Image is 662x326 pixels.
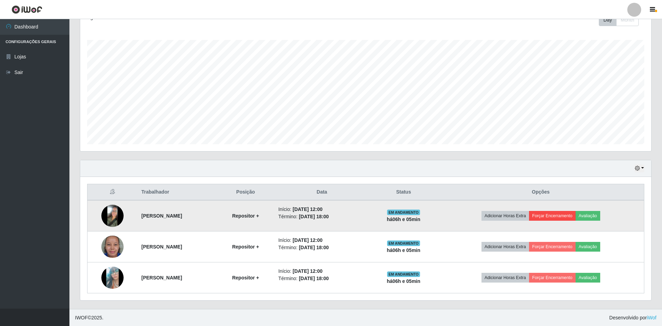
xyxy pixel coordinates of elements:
button: Adicionar Horas Extra [481,273,529,283]
button: Adicionar Horas Extra [481,242,529,252]
li: Término: [278,244,366,251]
time: [DATE] 18:00 [299,214,329,219]
th: Posição [217,184,274,201]
button: Forçar Encerramento [529,211,576,221]
th: Trabalhador [137,184,217,201]
img: CoreUI Logo [11,5,42,14]
div: First group [599,14,639,26]
th: Status [370,184,438,201]
strong: Repositor + [232,213,259,219]
button: Avaliação [576,242,600,252]
img: 1748484954184.jpeg [101,205,124,227]
li: Término: [278,275,366,282]
time: [DATE] 18:00 [299,245,329,250]
button: Avaliação [576,273,600,283]
span: © 2025 . [75,314,103,321]
img: 1756740185962.jpeg [101,231,124,262]
div: Toolbar with button groups [599,14,644,26]
button: Month [616,14,639,26]
span: IWOF [75,315,88,320]
strong: Repositor + [232,244,259,250]
span: EM ANDAMENTO [387,271,420,277]
li: Início: [278,268,366,275]
time: [DATE] 12:00 [293,268,322,274]
li: Início: [278,237,366,244]
strong: Repositor + [232,275,259,280]
li: Término: [278,213,366,220]
button: Avaliação [576,211,600,221]
span: EM ANDAMENTO [387,210,420,215]
strong: [PERSON_NAME] [141,244,182,250]
time: [DATE] 18:00 [299,276,329,281]
button: Forçar Encerramento [529,273,576,283]
strong: há 06 h e 05 min [387,217,420,222]
button: Adicionar Horas Extra [481,211,529,221]
li: Início: [278,206,366,213]
span: EM ANDAMENTO [387,241,420,246]
th: Data [274,184,370,201]
strong: [PERSON_NAME] [141,275,182,280]
time: [DATE] 12:00 [293,237,322,243]
th: Opções [437,184,644,201]
button: Day [599,14,617,26]
time: [DATE] 12:00 [293,206,322,212]
strong: [PERSON_NAME] [141,213,182,219]
span: Desenvolvido por [609,314,656,321]
strong: há 06 h e 05 min [387,278,420,284]
img: 1755380382994.jpeg [101,253,124,302]
button: Forçar Encerramento [529,242,576,252]
strong: há 06 h e 05 min [387,247,420,253]
a: iWof [647,315,656,320]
